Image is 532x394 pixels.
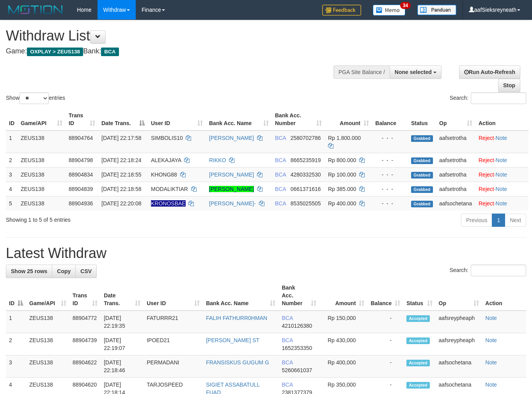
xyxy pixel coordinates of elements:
[101,333,144,355] td: [DATE] 22:19:07
[411,172,433,178] span: Grabbed
[319,311,367,333] td: Rp 150,000
[496,200,507,207] a: Note
[485,359,497,366] a: Note
[282,337,293,343] span: BCA
[475,182,528,196] td: ·
[101,355,144,378] td: [DATE] 22:18:46
[482,281,526,311] th: Action
[282,323,312,329] span: Copy 4210126380 to clipboard
[69,157,93,163] span: 88904798
[406,382,430,389] span: Accepted
[69,171,93,178] span: 88904834
[367,355,403,378] td: -
[436,281,482,311] th: Op: activate to sort column ascending
[406,315,430,322] span: Accepted
[496,135,507,141] a: Note
[319,281,367,311] th: Amount: activate to sort column ascending
[436,355,482,378] td: aafsochetana
[209,157,226,163] a: RIKKO
[6,246,526,261] h1: Latest Withdraw
[411,186,433,193] span: Grabbed
[367,311,403,333] td: -
[367,281,403,311] th: Balance: activate to sort column ascending
[417,5,456,15] img: panduan.png
[322,5,361,16] img: Feedback.jpg
[333,65,390,79] div: PGA Site Balance /
[411,135,433,142] span: Grabbed
[272,108,325,131] th: Bank Acc. Number: activate to sort column ascending
[475,167,528,182] td: ·
[485,315,497,321] a: Note
[319,333,367,355] td: Rp 430,000
[475,196,528,210] td: ·
[291,157,321,163] span: Copy 8665235919 to clipboard
[367,333,403,355] td: -
[436,153,475,167] td: aafsetrotha
[6,196,18,210] td: 5
[282,315,293,321] span: BCA
[101,200,141,207] span: [DATE] 22:20:08
[479,135,494,141] a: Reject
[151,200,186,207] span: Nama rekening ada tanda titik/strip, harap diedit
[144,355,203,378] td: PERMADANI
[459,65,520,79] a: Run Auto-Refresh
[18,167,66,182] td: ZEUS138
[6,28,347,44] h1: Withdraw List
[328,200,356,207] span: Rp 400.000
[406,337,430,344] span: Accepted
[69,333,101,355] td: 88904739
[6,4,65,16] img: MOTION_logo.png
[436,196,475,210] td: aafsochetana
[6,92,65,104] label: Show entries
[328,157,356,163] span: Rp 800.000
[275,200,286,207] span: BCA
[148,108,206,131] th: User ID: activate to sort column ascending
[411,157,433,164] span: Grabbed
[6,265,52,278] a: Show 25 rows
[6,311,26,333] td: 1
[496,186,507,192] a: Note
[57,268,71,274] span: Copy
[26,311,69,333] td: ZEUS138
[328,135,361,141] span: Rp 1.800.000
[485,382,497,388] a: Note
[479,200,494,207] a: Reject
[372,108,408,131] th: Balance
[27,48,83,56] span: OXPLAY > ZEUS138
[479,157,494,163] a: Reject
[319,355,367,378] td: Rp 400,000
[6,48,347,55] h4: Game: Bank:
[436,333,482,355] td: aafsreypheaph
[436,131,475,153] td: aafsetrotha
[282,382,293,388] span: BCA
[6,281,26,311] th: ID: activate to sort column descending
[20,92,49,104] select: Showentries
[6,182,18,196] td: 4
[69,186,93,192] span: 88904839
[69,281,101,311] th: Trans ID: activate to sort column ascending
[101,48,119,56] span: BCA
[282,345,312,351] span: Copy 1652353350 to clipboard
[209,135,254,141] a: [PERSON_NAME]
[101,157,141,163] span: [DATE] 22:18:24
[291,186,321,192] span: Copy 0661371616 to clipboard
[492,214,505,227] a: 1
[291,135,321,141] span: Copy 2580702786 to clipboard
[375,156,405,164] div: - - -
[403,281,435,311] th: Status: activate to sort column ascending
[101,311,144,333] td: [DATE] 22:19:35
[18,196,66,210] td: ZEUS138
[206,337,259,343] a: [PERSON_NAME] ST
[144,333,203,355] td: IPOED21
[282,359,293,366] span: BCA
[203,281,278,311] th: Bank Acc. Name: activate to sort column ascending
[278,281,319,311] th: Bank Acc. Number: activate to sort column ascending
[436,167,475,182] td: aafsetrotha
[436,311,482,333] td: aafsreypheaph
[275,157,286,163] span: BCA
[18,182,66,196] td: ZEUS138
[151,186,188,192] span: MODALIKTIAR
[373,5,406,16] img: Button%20Memo.svg
[395,69,432,75] span: None selected
[209,171,254,178] a: [PERSON_NAME]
